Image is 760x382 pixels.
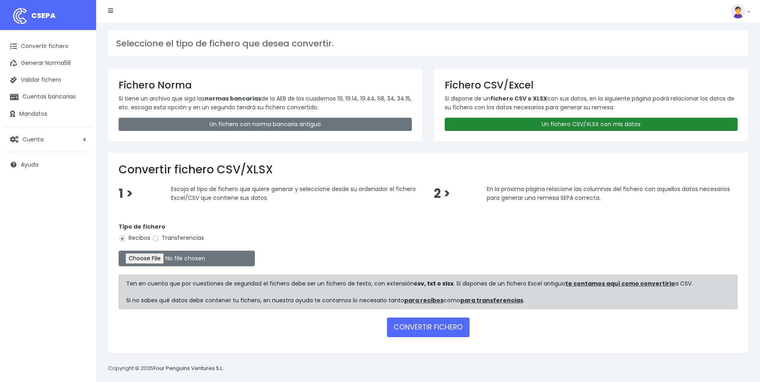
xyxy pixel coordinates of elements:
[445,118,738,131] a: Un fichero CSV/XLSX con mis datos
[4,88,92,105] a: Cuentas bancarias
[153,364,224,372] a: Four Penguins Ventures S.L.
[4,131,92,148] a: Cuenta
[404,296,444,304] a: para recibos
[490,94,547,103] strong: fichero CSV o XLSX
[4,55,92,72] a: Generar Norma58
[434,185,450,202] span: 2 >
[460,296,523,304] a: para transferencias
[116,38,740,49] h3: Seleccione el tipo de fichero que desea convertir.
[565,279,675,288] a: te contamos aquí como convertirlo
[414,279,454,288] strong: csv, txt o xlsx
[4,38,92,55] a: Convertir fichero
[487,185,730,202] span: En la próxima página relacione las columnas del fichero con aquellos datos necesarios para genera...
[152,234,204,242] label: Transferencias
[119,234,150,242] label: Recibos
[445,79,738,91] h3: Fichero CSV/Excel
[119,275,738,309] div: Ten en cuenta que por cuestiones de seguridad el fichero debe ser un fichero de texto, con extens...
[22,135,44,143] span: Cuenta
[4,106,92,123] a: Mandatos
[10,6,30,26] img: logo
[21,161,38,169] span: Ayuda
[119,118,412,131] a: Un fichero con norma bancaria antiguo
[4,156,92,173] a: Ayuda
[387,318,470,337] button: CONVERTIR FICHERO
[119,163,738,177] h2: Convertir fichero CSV/XLSX
[731,4,745,18] img: profile
[108,364,225,373] p: Copyright © 2025 .
[119,79,412,91] h3: Fichero Norma
[171,185,416,202] span: Escoja el tipo de fichero que quiere generar y seleccione desde su ordenador el fichero Excel/CSV...
[445,94,738,112] p: Si dispone de un con sus datos, en la siguiente página podrá relacionar los datos de su fichero c...
[31,10,56,20] span: CSEPA
[119,223,165,231] strong: Tipo de fichero
[205,94,261,103] strong: normas bancarias
[4,72,92,88] a: Validar fichero
[119,185,133,202] span: 1 >
[119,94,412,112] p: Si tiene un archivo que siga las de la AEB de los cuadernos 19, 19.14, 19.44, 58, 34, 34.15, etc....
